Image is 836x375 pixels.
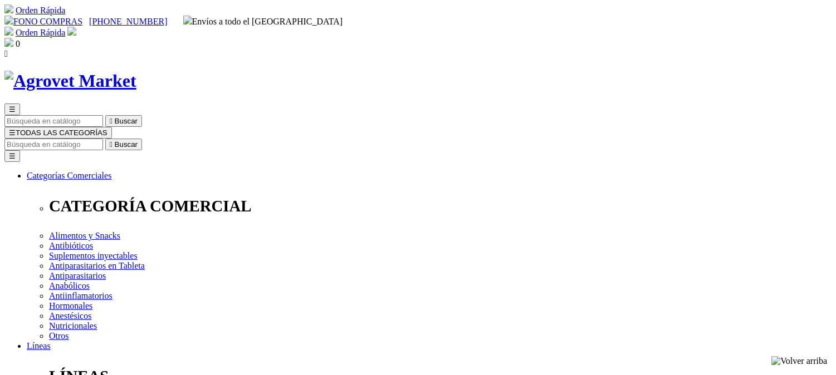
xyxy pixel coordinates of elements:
a: Antibióticos [49,241,93,250]
button:  Buscar [105,115,142,127]
button: ☰ [4,150,20,162]
i:  [110,117,113,125]
a: Acceda a su cuenta de cliente [67,28,76,37]
input: Buscar [4,139,103,150]
span: Buscar [115,117,138,125]
span: 0 [16,39,20,48]
img: phone.svg [4,16,13,24]
a: Líneas [27,341,51,351]
img: Volver arriba [771,356,827,366]
a: Antiparasitarios [49,271,106,280]
button: ☰TODAS LAS CATEGORÍAS [4,127,112,139]
i:  [110,140,113,149]
a: Nutricionales [49,321,97,330]
a: Alimentos y Snacks [49,231,120,240]
a: Hormonales [49,301,92,310]
a: Anabólicos [49,281,90,290]
span: Envíos a todo el [GEOGRAPHIC_DATA] [183,17,343,26]
a: Orden Rápida [16,6,65,15]
span: ☰ [9,129,16,137]
img: user.svg [67,27,76,36]
a: Antiparasitarios en Tableta [49,261,145,270]
i:  [4,49,8,58]
img: shopping-cart.svg [4,27,13,36]
a: Categorías Comerciales [27,171,111,180]
a: Anestésicos [49,311,91,320]
img: Agrovet Market [4,71,136,91]
a: Orden Rápida [16,28,65,37]
a: Otros [49,331,69,341]
p: CATEGORÍA COMERCIAL [49,197,832,215]
input: Buscar [4,115,103,127]
img: delivery-truck.svg [183,16,192,24]
img: shopping-cart.svg [4,4,13,13]
a: [PHONE_NUMBER] [89,17,167,26]
a: Suplementos inyectables [49,251,138,260]
a: Antiinflamatorios [49,291,113,300]
span: Buscar [115,140,138,149]
a: FONO COMPRAS [4,17,82,26]
button:  Buscar [105,139,142,150]
img: shopping-bag.svg [4,38,13,47]
span: ☰ [9,105,16,114]
button: ☰ [4,103,20,115]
